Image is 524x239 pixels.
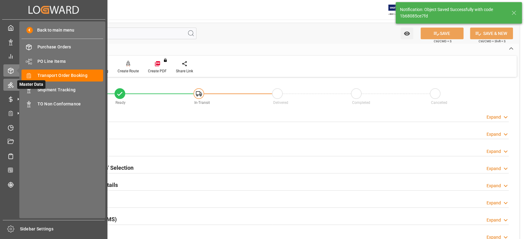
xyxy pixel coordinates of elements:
[20,226,105,232] span: Sidebar Settings
[487,131,501,138] div: Expand
[3,36,104,48] a: Data Management
[37,87,103,93] span: Shipment Tracking
[21,41,103,53] a: Purchase Orders
[21,98,103,110] a: TO Non Conformance
[21,70,103,82] a: Transport Order Booking
[3,121,104,133] a: Timeslot Management V2
[352,101,370,105] span: Completed
[401,28,413,39] button: open menu
[115,101,126,105] span: Ready
[21,55,103,67] a: PO Line Items
[400,6,506,19] div: Notification: Object Saved Successfully with code 1b68085ce7fd
[118,68,139,74] div: Create Route
[3,22,104,34] a: My Cockpit
[487,200,501,206] div: Expand
[3,150,104,162] a: Sailing Schedules
[470,28,513,39] button: SAVE & NEW
[487,114,501,120] div: Expand
[33,27,74,33] span: Back to main menu
[176,68,193,74] div: Share Link
[273,101,288,105] span: Delivered
[37,72,103,79] span: Transport Order Booking
[17,80,45,89] span: Master Data
[487,165,501,172] div: Expand
[3,164,104,176] a: CO2 Calculator
[37,101,103,107] span: TO Non Conformance
[487,148,501,155] div: Expand
[431,101,447,105] span: Cancelled
[487,183,501,189] div: Expand
[434,39,452,44] span: Ctrl/CMD + S
[479,39,506,44] span: Ctrl/CMD + Shift + S
[3,50,104,62] a: My Reports
[28,28,196,39] input: Search Fields
[487,217,501,223] div: Expand
[3,178,104,190] a: Tracking Shipment
[194,101,210,105] span: In-Transit
[421,28,464,39] button: SAVE
[21,84,103,96] a: Shipment Tracking
[37,58,103,65] span: PO Line Items
[3,136,104,148] a: Document Management
[388,5,409,15] img: Exertis%20JAM%20-%20Email%20Logo.jpg_1722504956.jpg
[37,44,103,50] span: Purchase Orders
